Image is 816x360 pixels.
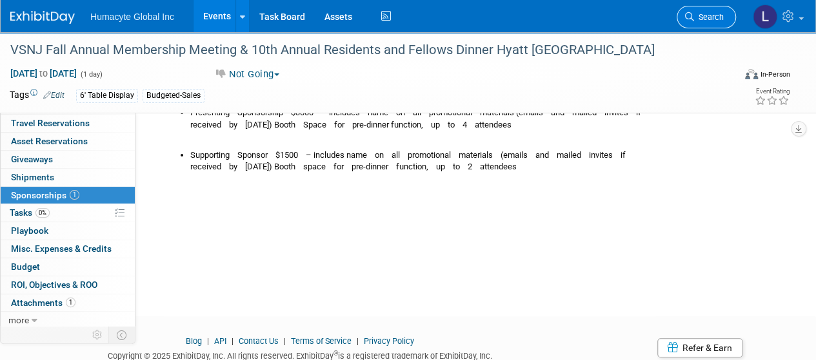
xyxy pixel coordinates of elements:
li: Supporting Sponsor $1500 – includes name on all promotional materials (emails and mailed invites ... [190,149,781,173]
a: ROI, Objectives & ROO [1,276,135,294]
a: Contact Us [239,336,279,346]
span: Tasks [10,207,50,218]
button: Not Going [210,68,284,81]
span: 0% [35,208,50,218]
td: Tags [10,88,65,103]
li: Presenting Sponsorship $3000 – includes name on all promotional materials (emails and mailed invi... [190,107,781,131]
a: Refer & Earn [657,338,742,357]
a: Asset Reservations [1,133,135,150]
a: Privacy Policy [364,336,414,346]
span: Playbook [11,225,48,236]
div: Not Acquired Yet [155,62,781,184]
div: Event Format [676,67,790,86]
sup: ® [333,350,338,357]
span: Sponsorships [11,190,79,200]
span: Travel Reservations [11,118,90,128]
td: Toggle Event Tabs [109,327,135,343]
a: Travel Reservations [1,115,135,132]
span: | [228,336,237,346]
a: Budget [1,258,135,276]
div: 6' Table Display [76,89,138,102]
a: Attachments1 [1,294,135,312]
a: Tasks0% [1,204,135,222]
span: ROI, Objectives & ROO [11,279,97,290]
a: Sponsorships1 [1,187,135,204]
img: Linda Hamilton [753,5,777,29]
div: Event Rating [755,88,790,95]
a: Blog [186,336,202,346]
a: Edit [43,91,65,100]
span: Shipments [11,172,54,182]
span: | [281,336,289,346]
a: more [1,312,135,329]
a: Playbook [1,222,135,240]
span: (1 day) [79,70,103,79]
div: VSNJ Fall Annual Membership Meeting & 10th Annual Residents and Fellows Dinner Hyatt [GEOGRAPHIC_... [6,39,724,62]
span: | [353,336,362,346]
span: Misc. Expenses & Credits [11,243,112,254]
a: Shipments [1,169,135,186]
a: Search [677,6,736,28]
a: API [214,336,226,346]
span: Attachments [11,298,75,308]
span: | [204,336,212,346]
span: Asset Reservations [11,136,88,146]
td: Personalize Event Tab Strip [86,327,109,343]
img: ExhibitDay [10,11,75,24]
div: In-Person [760,70,790,79]
a: Misc. Expenses & Credits [1,240,135,258]
span: Budget [11,261,40,272]
span: 1 [70,190,79,200]
span: 1 [66,298,75,307]
span: Search [694,12,724,22]
span: Giveaways [11,154,53,164]
span: Humacyte Global Inc [90,12,174,22]
span: to [37,68,50,79]
span: [DATE] [DATE] [10,68,77,79]
a: Terms of Service [291,336,352,346]
img: Format-Inperson.png [745,69,758,79]
a: Giveaways [1,151,135,168]
span: more [8,315,29,325]
div: Budgeted-Sales [143,89,204,102]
